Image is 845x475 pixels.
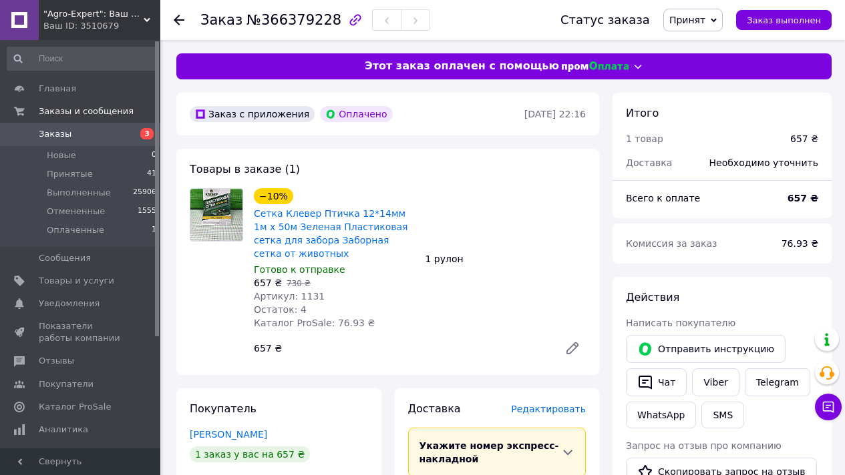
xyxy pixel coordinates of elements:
[254,291,325,302] span: Артикул: 1131
[39,446,124,470] span: Инструменты вебмастера и SEO
[790,132,818,145] div: 657 ₴
[47,187,111,199] span: Выполненные
[626,157,672,168] span: Доставка
[669,15,705,25] span: Принят
[39,298,100,310] span: Уведомления
[747,15,821,25] span: Заказ выполнен
[7,47,158,71] input: Поиск
[420,250,592,268] div: 1 рулон
[254,304,307,315] span: Остаток: 4
[39,275,114,287] span: Товары и услуги
[190,429,267,440] a: [PERSON_NAME]
[39,424,88,436] span: Аналитика
[43,8,144,20] span: "Agro-Expert": Ваш качественный урожай!
[701,402,744,428] button: SMS
[39,320,124,344] span: Показатели работы компании
[200,12,242,28] span: Заказ
[39,128,71,140] span: Заказы
[511,404,586,414] span: Редактировать
[133,187,156,199] span: 25906
[190,106,315,122] div: Заказ с приложения
[408,402,461,415] span: Доставка
[190,402,257,415] span: Покупатель
[287,279,311,288] span: 730 ₴
[419,440,559,464] span: Укажите номер экспресс-накладной
[152,224,156,236] span: 1
[559,335,586,362] a: Редактировать
[190,446,310,462] div: 1 заказ у вас на 657 ₴
[701,148,826,177] div: Необходимо уточнить
[254,264,345,275] span: Готово к отправке
[39,83,76,95] span: Главная
[365,59,559,74] span: Этот заказ оплачен с помощью
[43,20,160,32] div: Ваш ID: 3510679
[736,10,832,30] button: Заказ выполнен
[47,168,93,180] span: Принятые
[39,252,91,264] span: Сообщения
[626,318,735,328] span: Написать покупателю
[320,106,392,122] div: Оплачено
[152,149,156,161] span: 0
[47,205,105,217] span: Отмененные
[626,402,696,428] a: WhatsApp
[190,189,242,241] img: Сетка Клевер Птичка 12*14мм 1м х 50м Зеленая Пластиковая сетка для забора Заборная сетка от животных
[626,193,700,203] span: Всего к оплате
[745,368,810,396] a: Telegram
[626,440,782,451] span: Запрос на отзыв про компанию
[815,394,842,420] button: Чат с покупателем
[140,128,154,139] span: 3
[254,188,293,204] div: −10%
[626,291,679,304] span: Действия
[560,13,650,27] div: Статус заказа
[147,168,156,180] span: 41
[782,238,818,249] span: 76.93 ₴
[47,149,76,161] span: Новые
[138,205,156,217] span: 1555
[246,12,341,28] span: №366379228
[39,401,111,413] span: Каталог ProSale
[626,107,659,119] span: Итого
[39,105,134,117] span: Заказы и сообщения
[524,109,586,119] time: [DATE] 22:16
[39,378,94,390] span: Покупатели
[174,13,184,27] div: Вернуться назад
[626,238,717,249] span: Комиссия за заказ
[788,193,818,203] b: 657 ₴
[626,368,687,396] button: Чат
[626,335,786,363] button: Отправить инструкцию
[248,339,554,358] div: 657 ₴
[39,355,74,367] span: Отзывы
[47,224,104,236] span: Оплаченные
[692,368,739,396] a: Viber
[254,278,282,288] span: 657 ₴
[254,318,375,328] span: Каталог ProSale: 76.93 ₴
[254,208,408,259] a: Сетка Клевер Птичка 12*14мм 1м х 50м Зеленая Пластиковая сетка для забора Заборная сетка от животных
[626,133,663,144] span: 1 товар
[190,163,300,175] span: Товары в заказе (1)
